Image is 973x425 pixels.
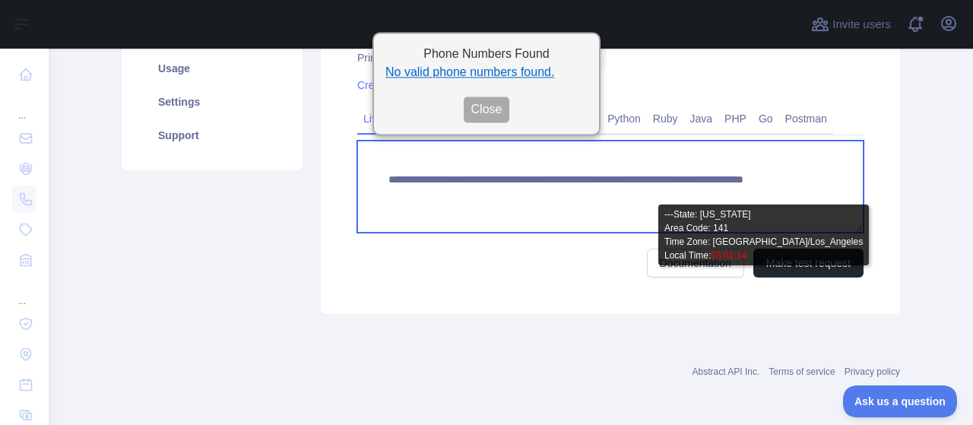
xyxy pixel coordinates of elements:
span: Invite users [832,16,891,33]
div: Primary Key: [357,50,864,65]
a: Terms of service [769,366,835,377]
a: PHP [718,106,753,131]
div: ---State: [US_STATE] Area Code: 141 Time Zone: [GEOGRAPHIC_DATA]/Los_Angeles Local Time: [658,205,869,265]
a: Go [753,106,779,131]
a: Settings [140,85,284,119]
iframe: Toggle Customer Support [843,385,958,417]
a: Ruby [647,106,684,131]
a: Abstract API Inc. [693,366,760,377]
a: Privacy policy [845,366,900,377]
a: Support [140,119,284,152]
button: Invite users [808,12,894,36]
a: Documentation [647,249,744,278]
h2: Phone Numbers Found [385,45,588,63]
a: Live test [357,106,409,131]
button: Close [464,97,510,122]
div: ... [12,277,36,307]
a: Java [684,106,719,131]
a: Postman [779,106,833,131]
a: Create, rotate and manage your keys [357,79,533,91]
span: 03:01:14 [711,250,746,261]
li: No valid phone numbers found. [385,63,588,81]
a: Usage [140,52,284,85]
a: Python [601,106,647,131]
div: ... [12,91,36,122]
